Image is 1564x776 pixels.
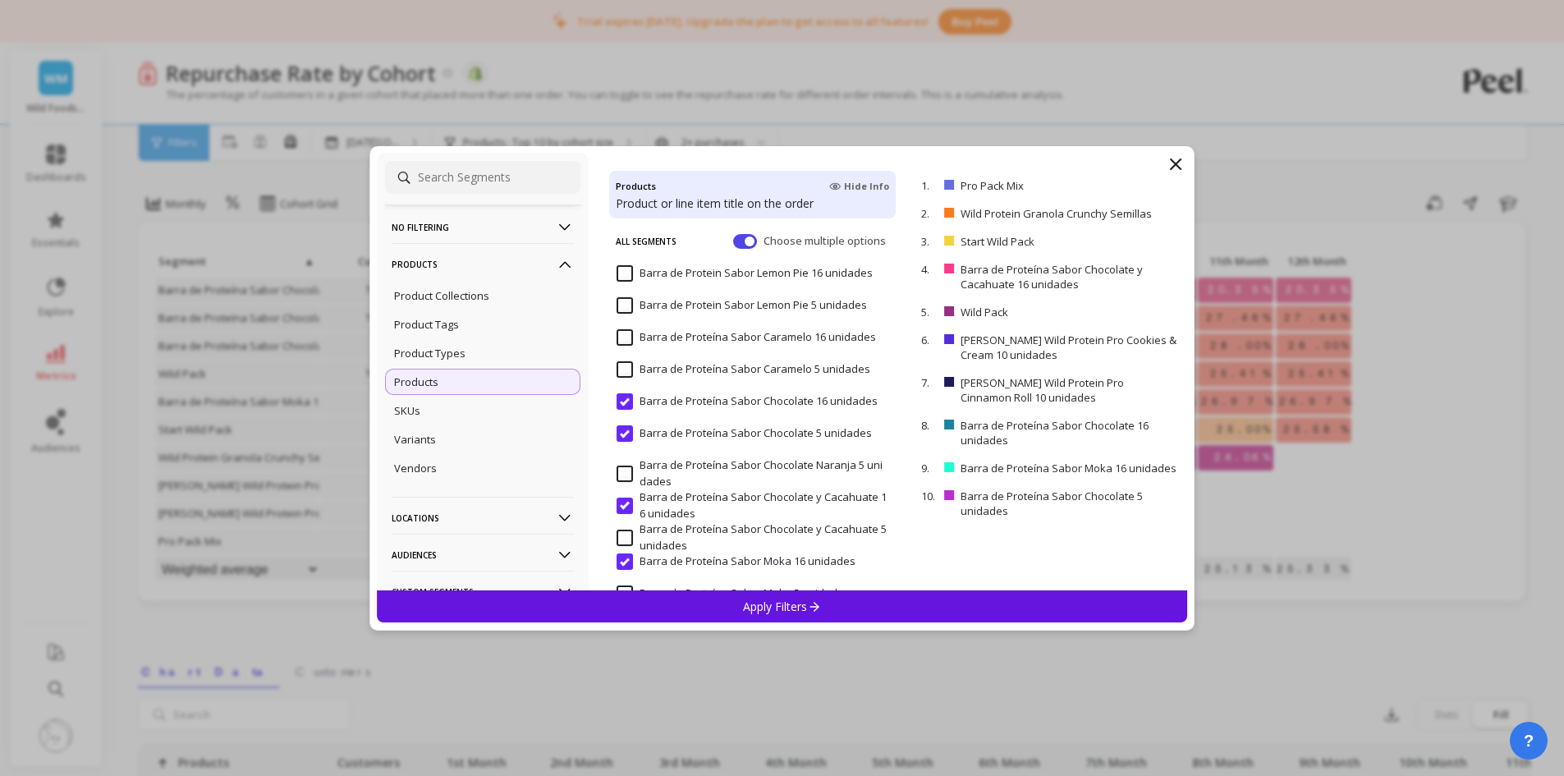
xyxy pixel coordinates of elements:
p: 2. [921,206,938,221]
p: Barra de Proteína Sabor Moka 16 unidades [961,461,1176,475]
p: [PERSON_NAME] Wild Protein Pro Cinnamon Roll 10 unidades [961,375,1176,405]
span: Barra de Proteína Sabor Caramelo 16 unidades [617,329,876,346]
span: Choose multiple options [764,232,889,249]
p: Variants [394,432,436,447]
p: Wild Pack [961,305,1093,319]
p: Barra de Proteína Sabor Chocolate 16 unidades [961,418,1176,448]
span: Barra de Proteína Sabor Caramelo 5 unidades [617,361,870,378]
p: Products [394,374,438,389]
p: 8. [921,418,938,433]
p: Vendors [394,461,437,475]
p: 5. [921,305,938,319]
span: Barra de Proteína Sabor Chocolate Naranja 5 unidades [617,457,888,489]
p: Products [392,243,574,285]
p: Product or line item title on the order [616,195,889,212]
p: 1. [921,178,938,193]
span: Hide Info [829,180,889,193]
p: Custom Segments [392,571,574,613]
p: 10. [921,489,938,503]
p: Start Wild Pack [961,234,1106,249]
p: Product Tags [394,317,459,332]
span: Barra de Proteína Sabor Moka 5 unidades [617,585,850,602]
input: Search Segments [385,161,580,194]
span: ? [1524,729,1534,752]
p: 3. [921,234,938,249]
p: Product Collections [394,288,489,303]
p: No filtering [392,206,574,248]
span: Barra de Proteína Sabor Chocolate 5 unidades [617,425,872,442]
span: Barra de Protein Sabor Lemon Pie 16 unidades [617,265,873,282]
p: Apply Filters [743,599,821,614]
p: [PERSON_NAME] Wild Protein Pro Cookies & Cream 10 unidades [961,333,1176,362]
span: Barra de Proteína Sabor Chocolate y Cacahuate 5 unidades [617,521,888,553]
p: Pro Pack Mix [961,178,1100,193]
span: Barra de Protein Sabor Lemon Pie 5 unidades [617,297,867,314]
p: 7. [921,375,938,390]
p: Product Types [394,346,466,360]
h4: Products [616,177,656,195]
p: 9. [921,461,938,475]
p: Locations [392,497,574,539]
p: Wild Protein Granola Crunchy Semillas [961,206,1164,221]
button: ? [1510,722,1548,760]
p: All Segments [616,223,677,258]
p: 4. [921,262,938,277]
p: Barra de Proteína Sabor Chocolate y Cacahuate 16 unidades [961,262,1176,292]
p: 6. [921,333,938,347]
span: Barra de Proteína Sabor Chocolate 16 unidades [617,393,878,410]
p: Barra de Proteína Sabor Chocolate 5 unidades [961,489,1176,518]
p: SKUs [394,403,420,418]
span: Barra de Proteína Sabor Chocolate y Cacahuate 16 unidades [617,489,888,521]
span: Barra de Proteína Sabor Moka 16 unidades [617,553,855,570]
p: Audiences [392,534,574,576]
